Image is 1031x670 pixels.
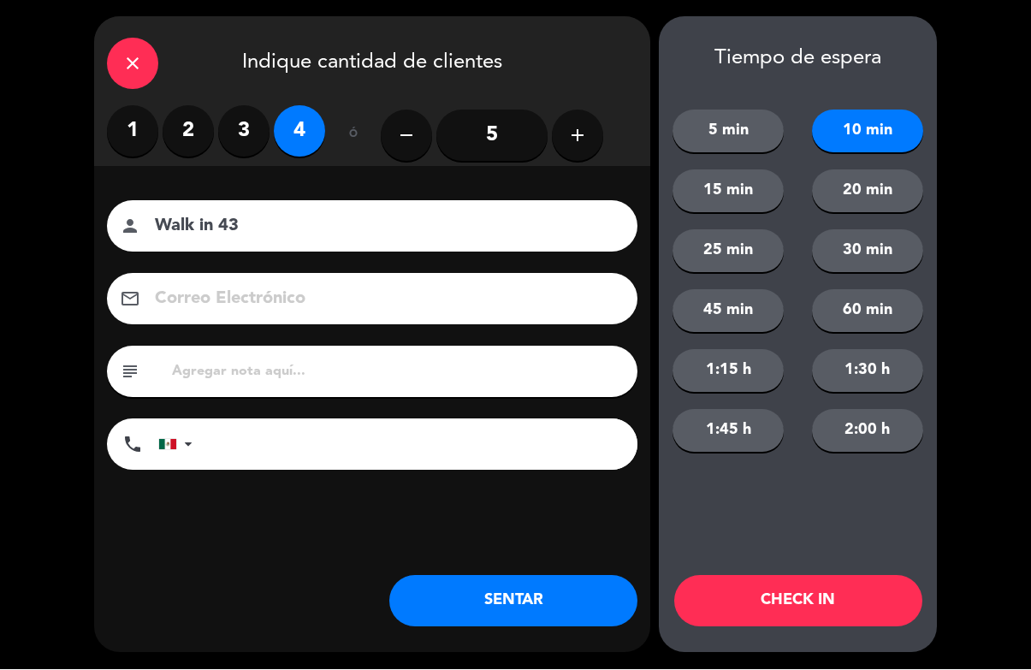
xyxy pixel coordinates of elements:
input: Agregar nota aquí... [170,360,625,384]
button: add [552,110,603,162]
div: Indique cantidad de clientes [94,17,650,106]
button: 15 min [673,170,784,213]
div: Tiempo de espera [659,47,937,72]
input: Nombre del cliente [153,212,615,242]
label: 3 [218,106,270,157]
div: ó [325,106,381,166]
i: person [120,216,140,237]
button: 10 min [812,110,923,153]
i: close [122,54,143,74]
label: 2 [163,106,214,157]
button: 60 min [812,290,923,333]
label: 4 [274,106,325,157]
div: Mexico (México): +52 [159,420,198,470]
i: subject [120,362,140,382]
button: 20 min [812,170,923,213]
i: email [120,289,140,310]
i: phone [122,435,143,455]
label: 1 [107,106,158,157]
button: 30 min [812,230,923,273]
button: 1:30 h [812,350,923,393]
input: Correo Electrónico [153,285,615,315]
button: 45 min [673,290,784,333]
button: 5 min [673,110,784,153]
button: SENTAR [389,576,637,627]
button: CHECK IN [674,576,922,627]
button: 25 min [673,230,784,273]
button: remove [381,110,432,162]
i: remove [396,126,417,146]
i: add [567,126,588,146]
button: 2:00 h [812,410,923,453]
button: 1:45 h [673,410,784,453]
button: 1:15 h [673,350,784,393]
